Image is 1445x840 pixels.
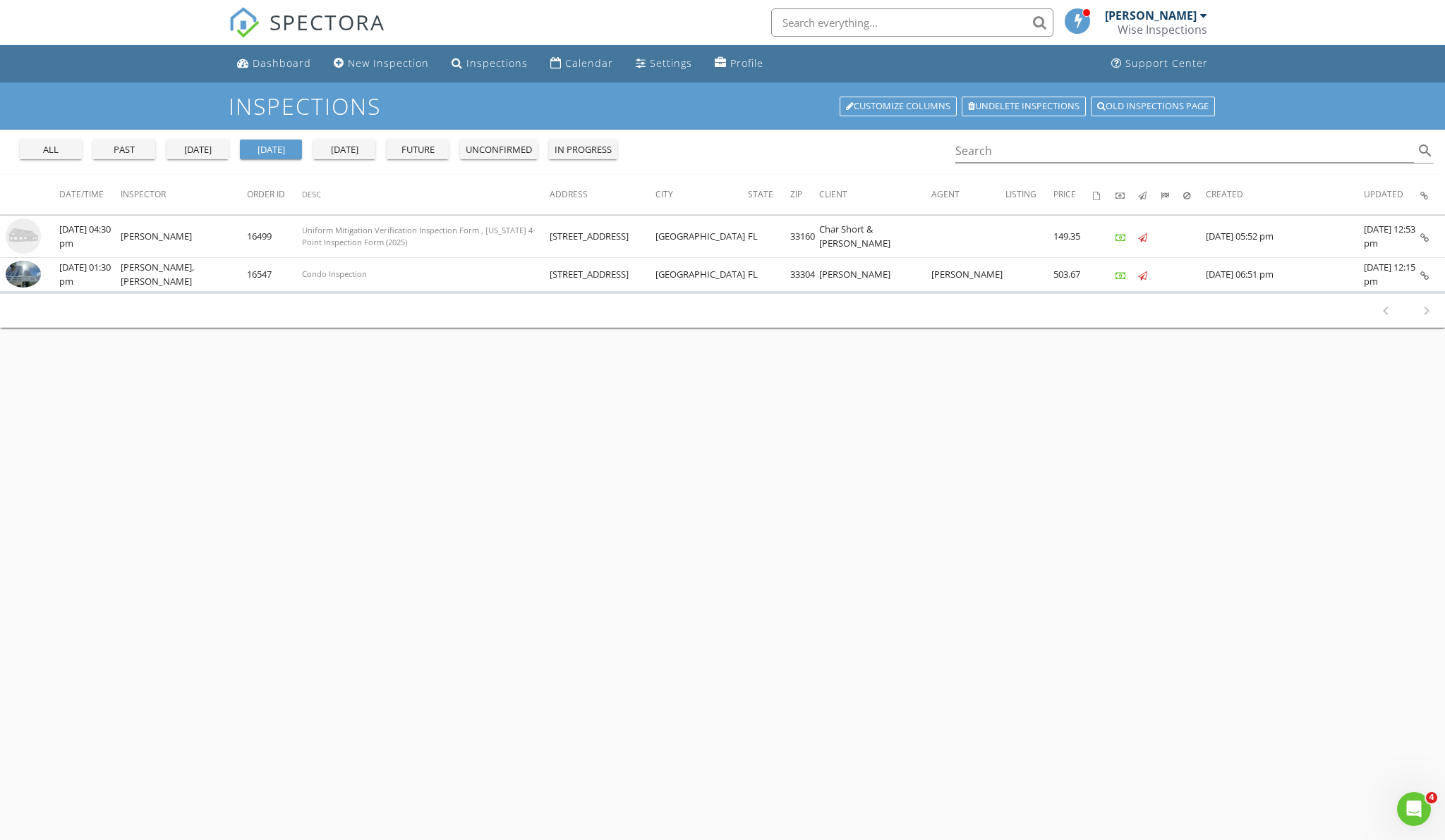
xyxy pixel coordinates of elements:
th: Client: Not sorted. [819,175,931,214]
td: 503.67 [1053,258,1093,292]
div: Support Center [1125,56,1208,70]
a: Customize Columns [840,97,957,116]
td: [GEOGRAPHIC_DATA] [655,258,748,292]
td: [STREET_ADDRESS] [550,215,655,258]
a: SPECTORA [229,19,385,49]
input: Search everything... [771,8,1053,37]
span: Updated [1364,188,1403,200]
img: The Best Home Inspection Software - Spectora [229,7,260,38]
div: unconfirmed [466,143,532,157]
div: Inspections [466,56,528,70]
a: Old inspections page [1091,97,1215,116]
th: Agreements signed: Not sorted. [1093,175,1116,214]
img: house-placeholder-square-ca63347ab8c70e15b013bc22427d3df0f7f082c62ce06d78aee8ec4e70df452f.jpg [6,218,41,254]
td: 149.35 [1053,215,1093,258]
td: [DATE] 06:51 pm [1206,258,1364,292]
td: [PERSON_NAME] [931,258,1005,292]
td: [DATE] 12:53 pm [1364,215,1420,258]
td: 16547 [247,258,302,292]
td: [PERSON_NAME], [PERSON_NAME] [121,258,247,292]
iframe: Intercom live chat [1397,792,1431,826]
th: Submitted: Not sorted. [1161,175,1183,214]
h1: Inspections [229,94,1216,118]
th: Agent: Not sorted. [931,175,1005,214]
span: Created [1206,188,1243,200]
div: [DATE] [246,143,296,157]
th: Published: Not sorted. [1138,175,1161,214]
td: 33160 [790,215,819,258]
span: Desc [302,189,321,199]
div: Dashboard [253,56,311,70]
button: unconfirmed [460,140,538,159]
span: Price [1053,188,1076,200]
td: 33304 [790,258,819,292]
img: 9352025%2Freports%2F640ff666-d1bb-48a4-b93d-38c4b1980108%2Fcover_photos%2FUcawDNqpKMQr4OBuMb7T%2F... [6,261,41,288]
th: Canceled: Not sorted. [1183,175,1206,214]
div: in progress [555,143,612,157]
div: New Inspection [348,56,429,70]
td: [PERSON_NAME] [121,215,247,258]
a: Support Center [1106,51,1214,77]
span: Condo Inspection [302,268,367,279]
th: Inspection Details: Not sorted. [1420,175,1445,214]
span: Address [550,188,588,200]
span: Listing [1005,188,1036,200]
td: [DATE] 01:30 pm [59,258,121,292]
th: Order ID: Not sorted. [247,175,302,214]
th: Date/Time: Not sorted. [59,175,121,214]
button: future [387,140,449,159]
div: Profile [730,56,763,70]
span: Zip [790,188,802,200]
i: search [1417,142,1434,159]
th: Paid: Not sorted. [1116,175,1138,214]
button: in progress [549,140,617,159]
th: Updated: Not sorted. [1364,175,1420,214]
span: Date/Time [59,188,104,200]
td: [PERSON_NAME] [819,258,931,292]
button: past [93,140,155,159]
button: [DATE] [313,140,375,159]
th: Inspector: Not sorted. [121,175,247,214]
button: all [20,140,82,159]
th: Price: Not sorted. [1053,175,1093,214]
div: past [99,143,150,157]
div: [DATE] [319,143,370,157]
td: FL [748,258,790,292]
th: Address: Not sorted. [550,175,655,214]
span: Order ID [247,188,285,200]
div: Settings [650,56,692,70]
th: City: Not sorted. [655,175,748,214]
a: Undelete inspections [962,97,1086,116]
td: [DATE] 12:15 pm [1364,258,1420,292]
div: [DATE] [172,143,223,157]
span: SPECTORA [270,7,385,37]
div: Wise Inspections [1118,23,1207,37]
span: Client [819,188,847,200]
td: Char Short & [PERSON_NAME] [819,215,931,258]
input: Search [955,140,1414,163]
span: Uniform Mitigation Verification Inspection Form , [US_STATE] 4-Point Inspection Form (2025) [302,225,536,247]
td: 16499 [247,215,302,258]
td: FL [748,215,790,258]
a: New Inspection [328,51,435,77]
th: State: Not sorted. [748,175,790,214]
a: Calendar [545,51,619,77]
div: [PERSON_NAME] [1105,8,1197,23]
div: future [392,143,443,157]
button: [DATE] [167,140,229,159]
span: Agent [931,188,960,200]
td: [DATE] 04:30 pm [59,215,121,258]
a: Profile [709,51,769,77]
th: Desc: Not sorted. [302,175,550,214]
div: all [25,143,76,157]
th: Created: Not sorted. [1206,175,1364,214]
th: Zip: Not sorted. [790,175,819,214]
td: [STREET_ADDRESS] [550,258,655,292]
span: State [748,188,773,200]
a: Dashboard [231,51,317,77]
th: Listing: Not sorted. [1005,175,1053,214]
button: [DATE] [240,140,302,159]
span: 4 [1426,792,1437,803]
div: Calendar [565,56,613,70]
span: City [655,188,673,200]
